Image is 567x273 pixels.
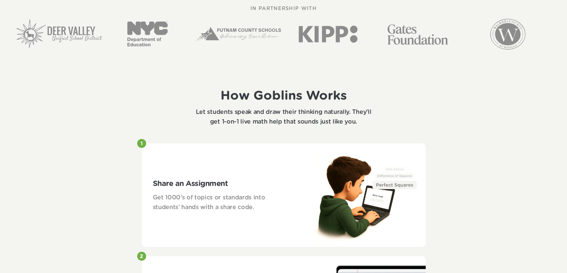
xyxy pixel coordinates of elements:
[141,141,143,147] p: 1
[153,178,284,189] h3: Share an Assignment
[250,5,317,13] p: IN PARTNERSHIP WITH
[140,254,143,260] p: 2
[153,193,284,212] p: Get 1000’s of topics or standards into students’ hands with a share code.
[211,89,357,104] h1: How Goblins Works
[190,108,377,127] p: Let students speak and draw their thinking naturally. They’ll get 1-on-1 live math help that soun...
